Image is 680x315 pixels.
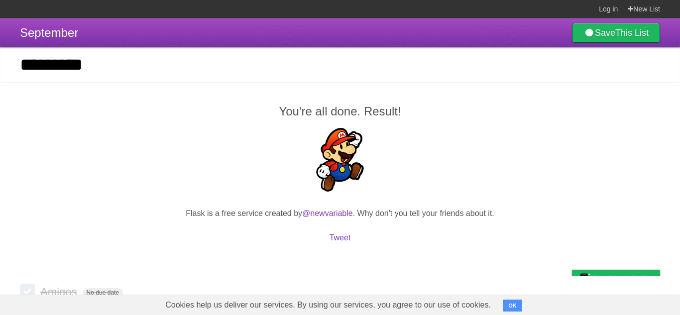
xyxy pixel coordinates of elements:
span: September [20,26,78,39]
label: Done [20,284,35,299]
span: Amigos [40,286,79,298]
a: Buy me a coffee [572,270,660,288]
span: Buy me a coffee [593,270,655,288]
span: No due date [83,288,123,297]
span: Cookies help us deliver our services. By using our services, you agree to our use of cookies. [155,295,501,315]
p: Flask is a free service created by . Why don't you tell your friends about it. [20,208,660,219]
img: Buy me a coffee [577,270,590,287]
h2: You're all done. Result! [20,103,660,120]
a: Tweet [330,233,351,242]
a: SaveThis List [572,23,660,43]
img: Super Mario [308,128,372,192]
b: This List [615,28,649,38]
button: OK [503,300,522,312]
a: @newvariable [302,209,353,217]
